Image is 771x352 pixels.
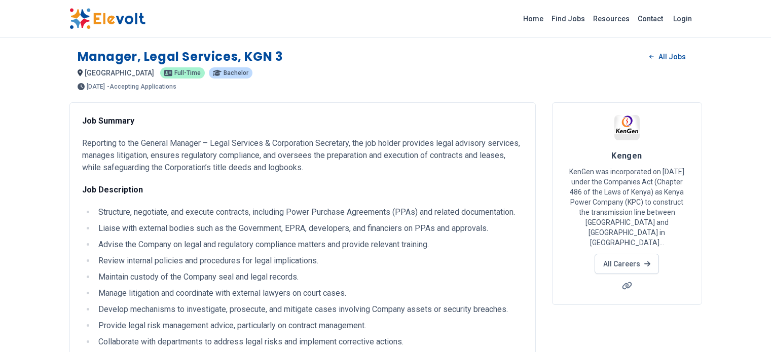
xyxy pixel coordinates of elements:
[614,115,640,140] img: Kengen
[95,206,523,218] li: Structure, negotiate, and execute contracts, including Power Purchase Agreements (PPAs) and relat...
[595,254,659,274] a: All Careers
[69,8,145,29] img: Elevolt
[87,84,105,90] span: [DATE]
[82,185,143,194] strong: Job Description
[95,255,523,267] li: Review internal policies and procedures for legal implications.
[95,239,523,251] li: Advise the Company on legal and regulatory compliance matters and provide relevant training.
[224,70,248,76] span: Bachelor
[547,11,589,27] a: Find Jobs
[95,303,523,316] li: Develop mechanisms to investigate, prosecute, and mitigate cases involving Company assets or secu...
[95,222,523,234] li: Liaise with external bodies such as the Government, EPRA, developers, and financiers on PPAs and ...
[82,137,523,174] p: Reporting to the General Manager – Legal Services & Corporation Secretary, the job holder provide...
[95,271,523,283] li: Maintain custody of the Company seal and legal records.
[667,9,698,29] a: Login
[95,336,523,348] li: Collaborate with departments to address legal risks and implement corrective actions.
[95,287,523,299] li: Manage litigation and coordinate with external lawyers on court cases.
[174,70,201,76] span: Full-time
[634,11,667,27] a: Contact
[78,49,283,65] h1: Manager, Legal Services, KGN 3
[519,11,547,27] a: Home
[611,151,642,161] span: Kengen
[85,69,154,77] span: [GEOGRAPHIC_DATA]
[589,11,634,27] a: Resources
[641,49,693,64] a: All Jobs
[107,84,176,90] p: - Accepting Applications
[82,116,134,126] strong: Job Summary
[95,320,523,332] li: Provide legal risk management advice, particularly on contract management.
[565,167,689,248] p: KenGen was incorporated on [DATE] under the Companies Act (Chapter 486 of the Laws of Kenya) as K...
